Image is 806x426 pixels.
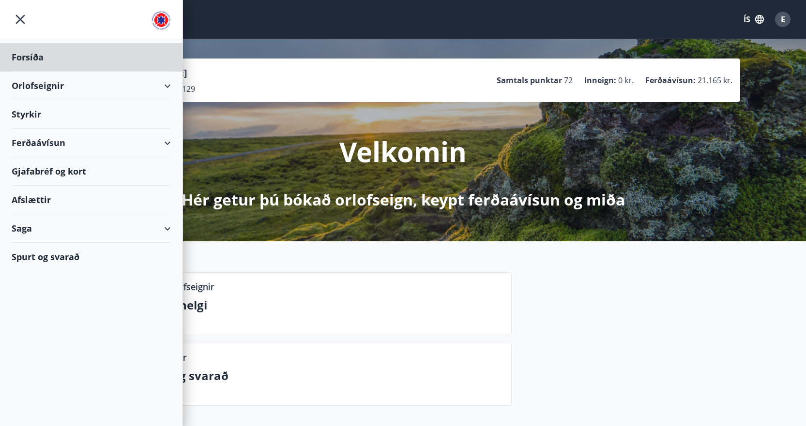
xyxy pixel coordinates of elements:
[698,75,732,86] span: 21.165 kr.
[182,189,625,210] p: Hér getur þú bókað orlofseign, keypt ferðaávísun og miða
[771,8,794,31] button: E
[497,75,562,86] p: Samtals punktar
[12,186,171,214] div: Afslættir
[12,43,171,72] div: Forsíða
[137,280,214,293] p: Lausar orlofseignir
[12,129,171,157] div: Ferðaávísun
[137,367,503,384] p: Spurt og svarað
[152,11,171,30] img: union_logo
[137,297,503,313] p: Næstu helgi
[738,11,769,28] button: ÍS
[12,100,171,129] div: Styrkir
[645,75,696,86] p: Ferðaávísun :
[12,11,29,28] button: menu
[12,72,171,100] div: Orlofseignir
[12,243,171,271] div: Spurt og svarað
[137,351,186,364] p: Upplýsingar
[12,157,171,186] div: Gjafabréf og kort
[339,133,467,170] p: Velkomin
[564,75,573,86] span: 72
[781,14,785,25] span: E
[584,75,616,86] p: Inneign :
[12,214,171,243] div: Saga
[618,75,634,86] span: 0 kr.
